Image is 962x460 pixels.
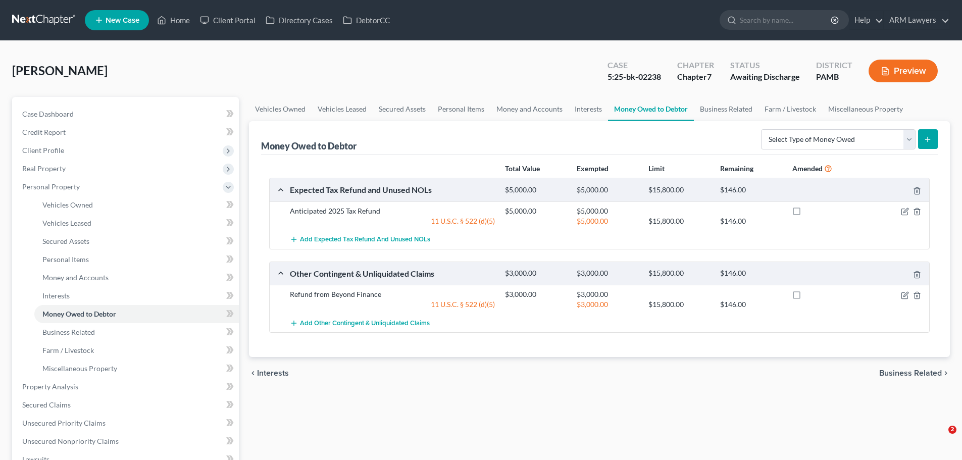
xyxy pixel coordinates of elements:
[22,437,119,445] span: Unsecured Nonpriority Claims
[648,164,665,173] strong: Limit
[285,184,500,195] div: Expected Tax Refund and Unused NOLs
[643,185,715,195] div: $15,800.00
[948,426,956,434] span: 2
[500,206,572,216] div: $5,000.00
[42,364,117,373] span: Miscellaneous Property
[42,346,94,354] span: Farm / Livestock
[22,382,78,391] span: Property Analysis
[34,305,239,323] a: Money Owed to Debtor
[572,269,643,278] div: $3,000.00
[14,396,239,414] a: Secured Claims
[249,369,289,377] button: chevron_left Interests
[849,11,883,29] a: Help
[338,11,395,29] a: DebtorCC
[643,269,715,278] div: $15,800.00
[884,11,949,29] a: ARM Lawyers
[42,237,89,245] span: Secured Assets
[758,97,822,121] a: Farm / Livestock
[285,289,500,299] div: Refund from Beyond Finance
[152,11,195,29] a: Home
[505,164,540,173] strong: Total Value
[195,11,261,29] a: Client Portal
[249,369,257,377] i: chevron_left
[42,200,93,209] span: Vehicles Owned
[34,287,239,305] a: Interests
[572,206,643,216] div: $5,000.00
[677,71,714,83] div: Chapter
[42,219,91,227] span: Vehicles Leased
[14,378,239,396] a: Property Analysis
[300,319,430,327] span: Add Other Contingent & Unliquidated Claims
[432,97,490,121] a: Personal Items
[34,269,239,287] a: Money and Accounts
[879,369,942,377] span: Business Related
[34,232,239,250] a: Secured Assets
[14,432,239,450] a: Unsecured Nonpriority Claims
[643,216,715,226] div: $15,800.00
[572,216,643,226] div: $5,000.00
[249,97,312,121] a: Vehicles Owned
[816,60,852,71] div: District
[879,369,950,377] button: Business Related chevron_right
[12,63,108,78] span: [PERSON_NAME]
[816,71,852,83] div: PAMB
[14,105,239,123] a: Case Dashboard
[34,250,239,269] a: Personal Items
[500,289,572,299] div: $3,000.00
[500,185,572,195] div: $5,000.00
[707,72,712,81] span: 7
[22,400,71,409] span: Secured Claims
[730,60,800,71] div: Status
[572,185,643,195] div: $5,000.00
[290,314,430,332] button: Add Other Contingent & Unliquidated Claims
[715,185,787,195] div: $146.00
[14,414,239,432] a: Unsecured Priority Claims
[822,97,909,121] a: Miscellaneous Property
[290,230,430,249] button: Add Expected Tax Refund and Unused NOLs
[42,310,116,318] span: Money Owed to Debtor
[22,146,64,155] span: Client Profile
[490,97,569,121] a: Money and Accounts
[261,140,359,152] div: Money Owed to Debtor
[694,97,758,121] a: Business Related
[373,97,432,121] a: Secured Assets
[285,216,500,226] div: 11 U.S.C. § 522 (d)(5)
[928,426,952,450] iframe: Intercom live chat
[34,360,239,378] a: Miscellaneous Property
[22,419,106,427] span: Unsecured Priority Claims
[569,97,608,121] a: Interests
[572,299,643,310] div: $3,000.00
[607,71,661,83] div: 5:25-bk-02238
[42,273,109,282] span: Money and Accounts
[22,110,74,118] span: Case Dashboard
[869,60,938,82] button: Preview
[312,97,373,121] a: Vehicles Leased
[22,182,80,191] span: Personal Property
[792,164,823,173] strong: Amended
[285,268,500,279] div: Other Contingent & Unliquidated Claims
[257,369,289,377] span: Interests
[34,214,239,232] a: Vehicles Leased
[720,164,753,173] strong: Remaining
[285,206,500,216] div: Anticipated 2025 Tax Refund
[577,164,609,173] strong: Exempted
[34,196,239,214] a: Vehicles Owned
[643,299,715,310] div: $15,800.00
[34,341,239,360] a: Farm / Livestock
[942,369,950,377] i: chevron_right
[572,289,643,299] div: $3,000.00
[106,17,139,24] span: New Case
[715,216,787,226] div: $146.00
[500,269,572,278] div: $3,000.00
[42,328,95,336] span: Business Related
[42,255,89,264] span: Personal Items
[300,236,430,244] span: Add Expected Tax Refund and Unused NOLs
[608,97,694,121] a: Money Owed to Debtor
[607,60,661,71] div: Case
[42,291,70,300] span: Interests
[715,299,787,310] div: $146.00
[677,60,714,71] div: Chapter
[22,164,66,173] span: Real Property
[730,71,800,83] div: Awaiting Discharge
[715,269,787,278] div: $146.00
